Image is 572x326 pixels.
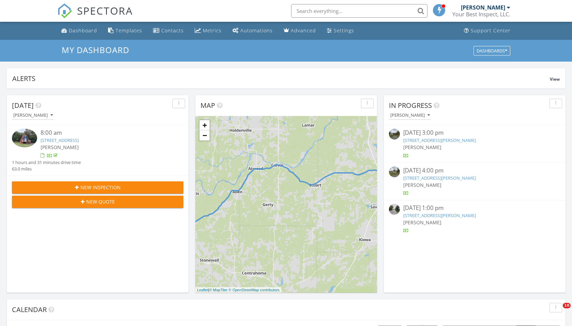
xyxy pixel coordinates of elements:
a: Contacts [150,25,186,37]
img: streetview [389,129,400,140]
button: [PERSON_NAME] [12,111,54,120]
div: Contacts [161,27,184,34]
span: View [550,76,560,82]
span: SPECTORA [77,3,133,18]
a: [DATE] 1:00 pm [STREET_ADDRESS][PERSON_NAME] [PERSON_NAME] [389,204,560,234]
a: [DATE] 3:00 pm [STREET_ADDRESS][PERSON_NAME] [PERSON_NAME] [389,129,560,159]
span: In Progress [389,101,432,110]
div: [DATE] 1:00 pm [403,204,546,212]
a: Leaflet [197,288,208,292]
div: Templates [116,27,142,34]
img: The Best Home Inspection Software - Spectora [57,3,72,18]
div: Advanced [291,27,316,34]
span: [PERSON_NAME] [403,219,441,226]
a: Support Center [461,25,513,37]
a: [STREET_ADDRESS] [41,137,79,143]
span: [DATE] [12,101,34,110]
a: Zoom in [199,120,210,130]
button: Dashboards [473,46,510,55]
a: SPECTORA [57,9,133,23]
a: [STREET_ADDRESS][PERSON_NAME] [403,137,476,143]
button: New Quote [12,196,183,208]
a: © MapTiler [209,288,228,292]
a: Advanced [281,25,319,37]
a: Dashboard [59,25,100,37]
iframe: Intercom live chat [549,303,565,319]
span: My Dashboard [62,44,129,55]
div: [PERSON_NAME] [390,113,430,118]
span: New Inspection [80,184,121,191]
span: Map [200,101,215,110]
a: [DATE] 4:00 pm [STREET_ADDRESS][PERSON_NAME] [PERSON_NAME] [389,166,560,197]
img: streetview [389,166,400,177]
div: | [195,287,281,293]
a: Zoom out [199,130,210,141]
span: [PERSON_NAME] [403,182,441,188]
div: [DATE] 3:00 pm [403,129,546,137]
div: [PERSON_NAME] [461,4,505,11]
a: Automations (Basic) [230,25,275,37]
input: Search everything... [291,4,427,18]
a: Settings [324,25,357,37]
a: [STREET_ADDRESS][PERSON_NAME] [403,175,476,181]
a: Metrics [192,25,224,37]
a: [STREET_ADDRESS][PERSON_NAME] [403,212,476,218]
div: Automations [240,27,273,34]
div: Alerts [12,74,550,83]
span: 10 [563,303,571,308]
div: Settings [334,27,354,34]
div: Support Center [471,27,511,34]
a: Templates [105,25,145,37]
button: [PERSON_NAME] [389,111,431,120]
button: New Inspection [12,181,183,194]
img: streetview [389,204,400,215]
div: Metrics [203,27,222,34]
div: [DATE] 4:00 pm [403,166,546,175]
div: Dashboards [477,48,507,53]
div: 63.0 miles [12,166,81,172]
div: Dashboard [69,27,97,34]
span: [PERSON_NAME] [403,144,441,150]
div: Your Best Inspect, LLC. [452,11,510,18]
div: 1 hours and 31 minutes drive time [12,159,81,166]
span: New Quote [86,198,115,205]
div: 8:00 am [41,129,169,137]
span: [PERSON_NAME] [41,144,79,150]
a: 8:00 am [STREET_ADDRESS] [PERSON_NAME] 1 hours and 31 minutes drive time 63.0 miles [12,129,183,172]
a: © OpenStreetMap contributors [229,288,280,292]
div: [PERSON_NAME] [13,113,53,118]
span: Calendar [12,305,47,314]
img: 9348763%2Fcover_photos%2FZSL3VygD90sxtylLzeZo%2Fsmall.jpg [12,129,37,147]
